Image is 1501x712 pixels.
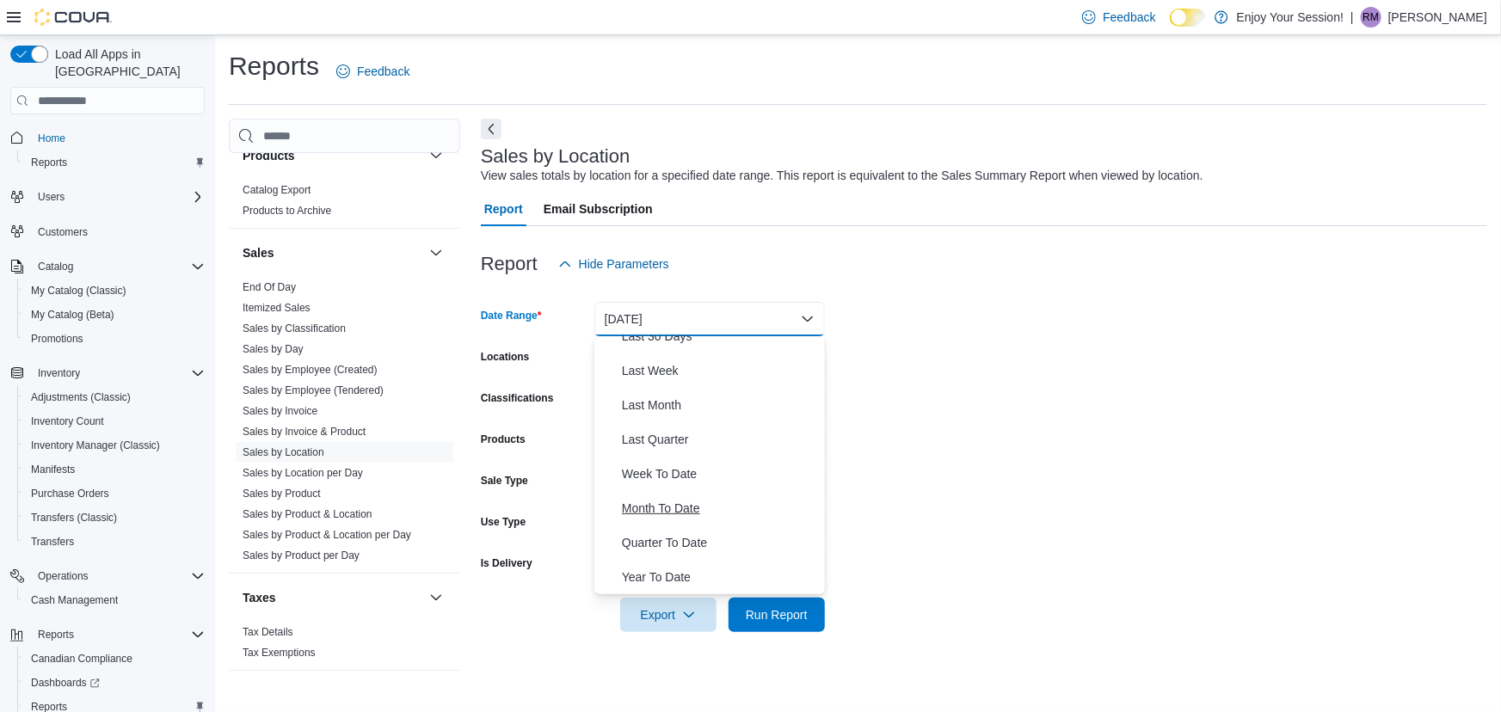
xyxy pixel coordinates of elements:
span: Inventory Count [31,414,104,428]
span: Sales by Product & Location per Day [243,528,411,542]
span: Transfers (Classic) [31,511,117,525]
span: Canadian Compliance [31,652,132,666]
a: Feedback [329,54,416,89]
span: Last Week [622,360,818,381]
button: Catalog [3,255,212,279]
label: Date Range [481,309,542,322]
span: Users [31,187,205,207]
a: Inventory Count [24,411,111,432]
span: Customers [38,225,88,239]
span: My Catalog (Classic) [24,280,205,301]
span: Promotions [31,332,83,346]
a: Products to Archive [243,205,331,217]
button: Catalog [31,256,80,277]
a: Itemized Sales [243,302,311,314]
span: Load All Apps in [GEOGRAPHIC_DATA] [48,46,205,80]
span: Canadian Compliance [24,648,205,669]
div: Products [229,180,460,228]
span: My Catalog (Beta) [24,304,205,325]
label: Products [481,433,526,446]
h3: Taxes [243,589,276,606]
span: Reports [24,152,205,173]
a: Sales by Employee (Tendered) [243,384,384,396]
span: Promotions [24,328,205,349]
span: Catalog [31,256,205,277]
span: Dashboards [31,676,100,690]
a: Purchase Orders [24,483,116,504]
span: Sales by Invoice [243,404,317,418]
span: Manifests [24,459,205,480]
span: Last Quarter [622,429,818,450]
a: End Of Day [243,281,296,293]
button: Taxes [426,587,446,608]
label: Is Delivery [481,556,532,570]
a: Dashboards [17,671,212,695]
button: Canadian Compliance [17,647,212,671]
a: Customers [31,222,95,242]
a: Sales by Product & Location per Day [243,529,411,541]
button: Purchase Orders [17,482,212,506]
a: Sales by Product & Location [243,508,372,520]
button: Customers [3,219,212,244]
span: Week To Date [622,463,818,484]
h3: Report [481,254,538,274]
a: Tax Details [243,626,293,638]
button: Inventory Manager (Classic) [17,433,212,457]
a: Transfers [24,531,81,552]
span: Year To Date [622,567,818,587]
button: Users [31,187,71,207]
span: Sales by Employee (Tendered) [243,384,384,397]
a: Sales by Classification [243,322,346,335]
a: Home [31,128,72,149]
button: Adjustments (Classic) [17,385,212,409]
span: Sales by Classification [243,322,346,335]
a: Sales by Employee (Created) [243,364,378,376]
span: Feedback [1103,9,1155,26]
button: Promotions [17,327,212,351]
span: Email Subscription [544,192,653,226]
span: Home [31,126,205,148]
a: Tax Exemptions [243,647,316,659]
span: Purchase Orders [31,487,109,500]
span: Operations [38,569,89,583]
span: Purchase Orders [24,483,205,504]
span: Export [631,598,706,632]
button: Products [243,147,422,164]
div: Rahil Mansuri [1361,7,1381,28]
button: My Catalog (Classic) [17,279,212,303]
button: Transfers [17,530,212,554]
a: Manifests [24,459,82,480]
input: Dark Mode [1170,9,1206,27]
span: Last Month [622,395,818,415]
span: Reports [31,624,205,645]
a: My Catalog (Classic) [24,280,133,301]
button: Transfers (Classic) [17,506,212,530]
span: Cash Management [24,590,205,611]
button: Home [3,125,212,150]
span: Manifests [31,463,75,476]
span: Sales by Employee (Created) [243,363,378,377]
span: Home [38,132,65,145]
a: Cash Management [24,590,125,611]
a: Sales by Invoice [243,405,317,417]
span: Catalog [38,260,73,273]
span: Quarter To Date [622,532,818,553]
span: Sales by Product & Location [243,507,372,521]
h3: Sales by Location [481,146,631,167]
a: Adjustments (Classic) [24,387,138,408]
span: Inventory Count [24,411,205,432]
a: My Catalog (Beta) [24,304,121,325]
button: Operations [31,566,95,586]
span: Inventory Manager (Classic) [31,439,160,452]
a: Transfers (Classic) [24,507,124,528]
span: My Catalog (Classic) [31,284,126,298]
button: My Catalog (Beta) [17,303,212,327]
span: Inventory [38,366,80,380]
button: Taxes [243,589,422,606]
button: Export [620,598,717,632]
button: Reports [31,624,81,645]
span: Dark Mode [1170,27,1171,28]
button: Reports [3,623,212,647]
span: Sales by Invoice & Product [243,425,366,439]
h3: Sales [243,244,274,261]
